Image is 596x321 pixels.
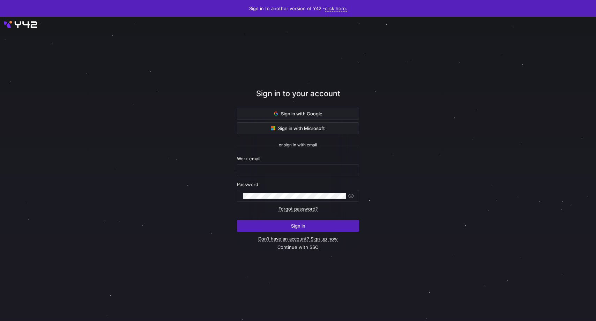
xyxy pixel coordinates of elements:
[237,220,359,232] button: Sign in
[237,122,359,134] button: Sign in with Microsoft
[258,236,338,242] a: Don’t have an account? Sign up now
[278,206,318,212] a: Forgot password?
[237,182,258,187] span: Password
[279,143,317,147] span: or sign in with email
[325,6,347,12] a: click here.
[237,108,359,120] button: Sign in with Google
[274,111,322,116] span: Sign in with Google
[237,88,359,108] div: Sign in to your account
[237,156,260,161] span: Work email
[277,244,319,250] a: Continue with SSO
[291,223,305,229] span: Sign in
[271,125,325,131] span: Sign in with Microsoft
